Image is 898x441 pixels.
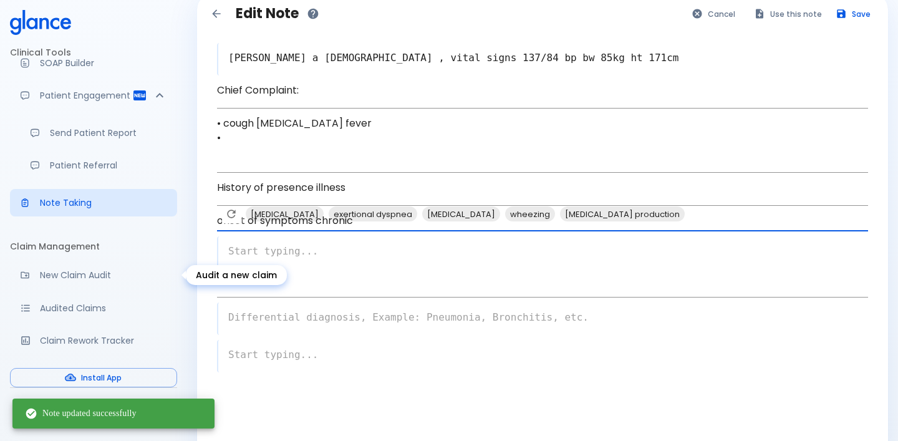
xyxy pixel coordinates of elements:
button: Use this note for Quick Coder, SOAP Builder, Patient Report [748,5,829,23]
a: View audited claims [10,294,177,322]
p: Patient Engagement [40,89,132,102]
textarea: [PERSON_NAME] a [DEMOGRAPHIC_DATA] , vital signs 137/84 bp bw 85kg ht 171cm [218,46,868,70]
span: [MEDICAL_DATA] [246,207,324,221]
button: Install App [10,368,177,387]
button: Refresh suggestions [222,205,241,223]
button: How to use notes [304,4,322,23]
p: Note Taking [40,196,167,209]
p: Audited Claims [40,302,167,314]
div: Patient Reports & Referrals [10,82,177,109]
p: Send Patient Report [50,127,167,139]
a: Receive patient referrals [20,152,177,179]
li: Clinical Tools [10,37,177,67]
a: Monitor progress of claim corrections [10,327,177,354]
p: Patient Referral [50,159,167,172]
a: Advanced note-taking [10,189,177,216]
h1: Edit Note [236,6,299,22]
textarea: • [217,276,868,294]
textarea: History of presence illness [217,180,868,203]
textarea: Chief Complaint: [217,83,868,105]
textarea: onset of symptoms chronic [217,213,868,228]
a: Send a patient summary [20,119,177,147]
li: Claim Management [10,231,177,261]
button: Cancel and go back to notes [685,5,743,23]
button: Save note [829,5,878,23]
div: Audit a new claim [186,265,287,285]
button: Back to notes [207,4,226,23]
span: wheezing [505,207,555,221]
textarea: • cough [MEDICAL_DATA] fever • [217,116,868,170]
span: [MEDICAL_DATA] production [560,207,685,221]
p: New Claim Audit [40,269,167,281]
a: Audit a new claim [10,261,177,289]
span: [MEDICAL_DATA] [422,207,500,221]
div: Note updated successfully [25,402,137,425]
p: Claim Rework Tracker [40,334,167,347]
span: exertional dyspnea [329,207,417,221]
div: [PERSON_NAME]Study [10,393,177,436]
